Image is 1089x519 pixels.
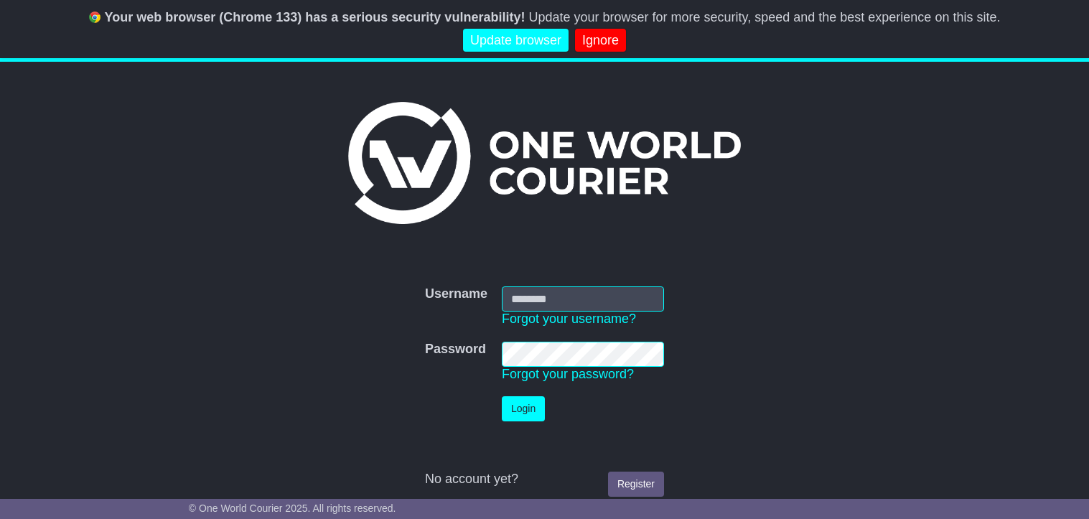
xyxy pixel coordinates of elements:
[502,367,634,381] a: Forgot your password?
[425,342,486,357] label: Password
[348,102,740,224] img: One World
[463,29,569,52] a: Update browser
[425,286,487,302] label: Username
[502,312,636,326] a: Forgot your username?
[425,472,664,487] div: No account yet?
[189,502,396,514] span: © One World Courier 2025. All rights reserved.
[608,472,664,497] a: Register
[105,10,525,24] b: Your web browser (Chrome 133) has a serious security vulnerability!
[575,29,626,52] a: Ignore
[502,396,545,421] button: Login
[528,10,1000,24] span: Update your browser for more security, speed and the best experience on this site.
